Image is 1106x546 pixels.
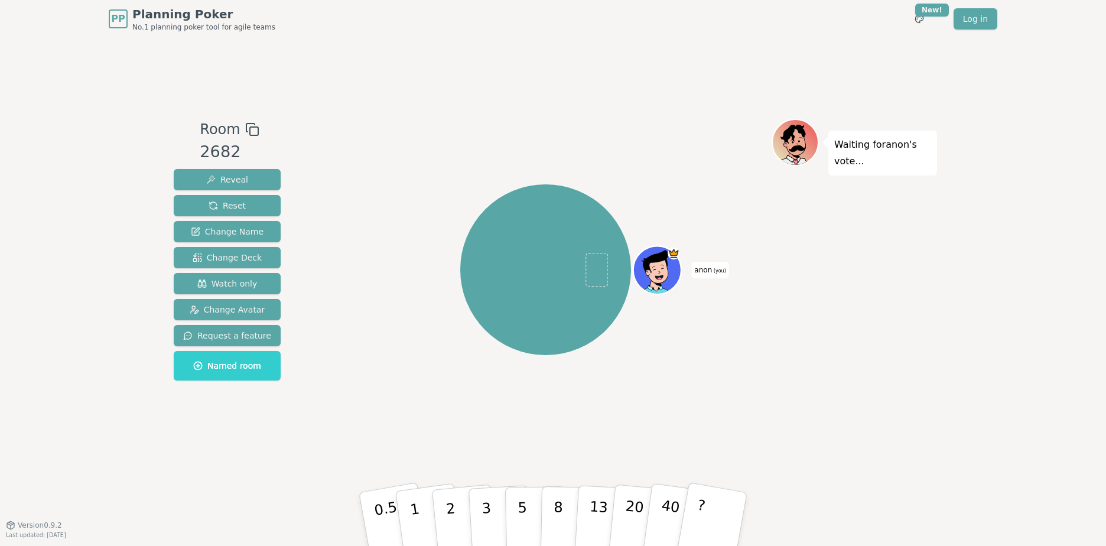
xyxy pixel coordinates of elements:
button: Reveal [174,169,281,190]
span: Version 0.9.2 [18,521,62,530]
span: Request a feature [183,330,271,342]
span: Click to change your name [691,262,728,278]
span: PP [111,12,125,26]
button: Change Deck [174,247,281,268]
div: 2682 [200,140,259,164]
p: Waiting for anon 's vote... [834,136,931,170]
span: No.1 planning poker tool for agile teams [132,22,275,32]
button: Change Avatar [174,299,281,320]
button: Version0.9.2 [6,521,62,530]
span: Room [200,119,240,140]
span: Planning Poker [132,6,275,22]
button: Reset [174,195,281,216]
a: PPPlanning PokerNo.1 planning poker tool for agile teams [109,6,275,32]
button: Request a feature [174,325,281,346]
span: Watch only [197,278,258,290]
span: Reveal [206,174,248,186]
button: Click to change your avatar [635,247,681,292]
a: Log in [954,8,997,30]
button: Watch only [174,273,281,294]
span: Last updated: [DATE] [6,532,66,538]
button: Change Name [174,221,281,242]
span: Change Deck [193,252,262,264]
span: Named room [193,360,261,372]
span: (you) [712,268,726,274]
span: Reset [209,200,246,212]
span: anon is the host [668,247,680,259]
div: New! [915,4,949,17]
button: New! [909,8,930,30]
button: Named room [174,351,281,381]
span: Change Avatar [190,304,265,316]
span: Change Name [191,226,264,238]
